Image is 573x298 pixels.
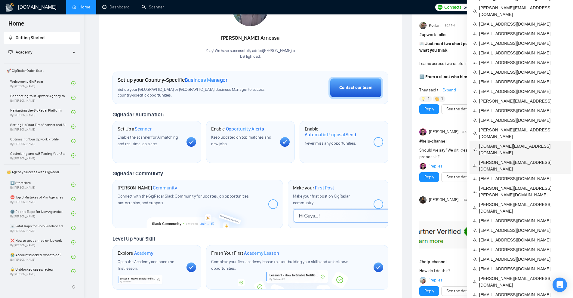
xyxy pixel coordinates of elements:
[147,204,249,228] img: slackcommunity-bg.png
[118,87,277,98] span: Set up your [GEOGRAPHIC_DATA] or [GEOGRAPHIC_DATA] Business Manager to access country-specific op...
[419,22,427,29] img: Korlan
[420,163,426,170] img: Rodrigo Nask
[419,196,427,204] img: Bikon Kumar Das
[71,255,75,259] span: check-circle
[445,23,455,28] span: 8:24 PM
[112,170,163,177] span: GigRadar Community
[112,111,163,118] span: GigRadar Automation
[4,166,80,178] span: 👑 Agency Success with GigRadar
[441,286,478,296] button: See the details
[479,88,567,95] span: [EMAIL_ADDRESS][DOMAIN_NAME]
[446,174,473,180] a: See the details
[473,293,477,296] span: team
[419,286,439,296] button: Reply
[71,96,75,100] span: check-circle
[446,288,473,294] a: See the details
[328,77,383,99] button: Contact our team
[305,126,369,138] h1: Enable
[118,259,174,271] span: Open the Academy and open the first lesson.
[71,240,75,244] span: check-circle
[185,77,228,83] span: Business Manager
[305,141,356,146] span: Never miss any opportunities.
[473,206,477,210] span: team
[244,250,279,256] span: Academy Lesson
[473,9,477,13] span: team
[473,99,477,103] span: team
[293,185,334,191] h1: Make your
[479,291,567,298] span: [EMAIL_ADDRESS][DOMAIN_NAME]
[429,22,441,29] span: Korlan
[473,190,477,193] span: team
[118,185,177,191] h1: [PERSON_NAME]
[473,238,477,242] span: team
[71,139,75,143] span: check-circle
[479,30,567,37] span: [EMAIL_ADDRESS][DOMAIN_NAME]
[446,106,473,112] a: See the details
[429,197,458,203] span: [PERSON_NAME]
[473,22,477,26] span: team
[305,132,356,138] span: Automatic Proposal Send
[10,91,71,104] a: Connecting Your Upwork Agency to GigRadarBy[PERSON_NAME]
[429,277,442,283] a: 1replies
[473,80,477,84] span: team
[10,250,71,263] a: 😭 Account blocked: what to do?By[PERSON_NAME]
[479,217,567,224] span: [EMAIL_ADDRESS][DOMAIN_NAME]
[71,211,75,216] span: check-circle
[10,221,71,235] a: ☠️ Fatal Traps for Solo FreelancersBy[PERSON_NAME]
[71,110,75,114] span: check-circle
[71,81,75,85] span: check-circle
[479,98,567,104] span: [PERSON_NAME][EMAIL_ADDRESS]
[4,32,80,44] li: Getting Started
[420,277,426,284] img: Joaquin Arcardini
[479,21,567,27] span: [EMAIL_ADDRESS][DOMAIN_NAME]
[10,207,71,220] a: 🌚 Rookie Traps for New AgenciesBy[PERSON_NAME]
[419,268,450,273] span: How do I do this?
[10,149,71,162] a: Optimizing and A/B Testing Your Scanner for Better ResultsBy[PERSON_NAME]
[429,163,442,169] a: 1replies
[424,106,434,112] a: Reply
[479,107,567,114] span: [EMAIL_ADDRESS][DOMAIN_NAME]
[438,5,442,10] img: upwork-logo.png
[473,90,477,93] span: team
[479,266,567,272] span: [EMAIL_ADDRESS][DOMAIN_NAME]
[479,275,567,288] span: [PERSON_NAME][EMAIL_ADDRESS][DOMAIN_NAME]
[479,256,567,263] span: [EMAIL_ADDRESS][DOMAIN_NAME]
[211,135,271,146] span: Keep updated on top matches and new jobs.
[479,117,567,124] span: [EMAIL_ADDRESS][DOMAIN_NAME]
[112,235,155,242] span: Level Up Your Skill
[473,257,477,261] span: team
[428,96,429,102] span: 1
[473,219,477,223] span: team
[479,201,567,214] span: [PERSON_NAME][EMAIL_ADDRESS][DOMAIN_NAME]
[118,194,249,205] span: Connect with the GigRadar Slack Community for updates, job opportunities, partnerships, and support.
[16,35,45,40] span: Getting Started
[462,197,473,203] span: 1:54 PM
[206,54,295,60] p: beHighload .
[479,59,567,66] span: [EMAIL_ADDRESS][DOMAIN_NAME]
[419,172,439,182] button: Reply
[226,126,264,132] span: Opportunity Alerts
[71,153,75,158] span: check-circle
[479,5,567,18] span: [PERSON_NAME][EMAIL_ADDRESS][DOMAIN_NAME]
[435,97,439,101] img: 👏
[10,192,71,206] a: ⛔ Top 3 Mistakes of Pro AgenciesBy[PERSON_NAME]
[419,148,541,159] span: Should we say "We dit <result> at <agency>" or "I did <result>" in the proposals?
[72,5,90,10] a: homeHome
[419,41,550,93] span: I came across two useful reads this week: They said t...
[473,131,477,135] span: team
[206,48,295,60] div: Yaay! We have successfully added [PERSON_NAME] to
[102,5,130,10] a: dashboardDashboard
[473,109,477,112] span: team
[425,74,501,79] strong: From a client who hires a lot on Upwork.
[473,164,477,167] span: team
[315,185,334,191] span: First Post
[118,126,152,132] h1: Set Up a
[444,4,462,11] span: Connects:
[473,70,477,74] span: team
[10,134,71,148] a: Optimizing Your Upwork ProfileBy[PERSON_NAME]
[479,50,567,56] span: [EMAIL_ADDRESS][DOMAIN_NAME]
[473,248,477,251] span: team
[441,172,478,182] button: See the details
[473,61,477,64] span: team
[419,32,551,38] h1: # upwork-talks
